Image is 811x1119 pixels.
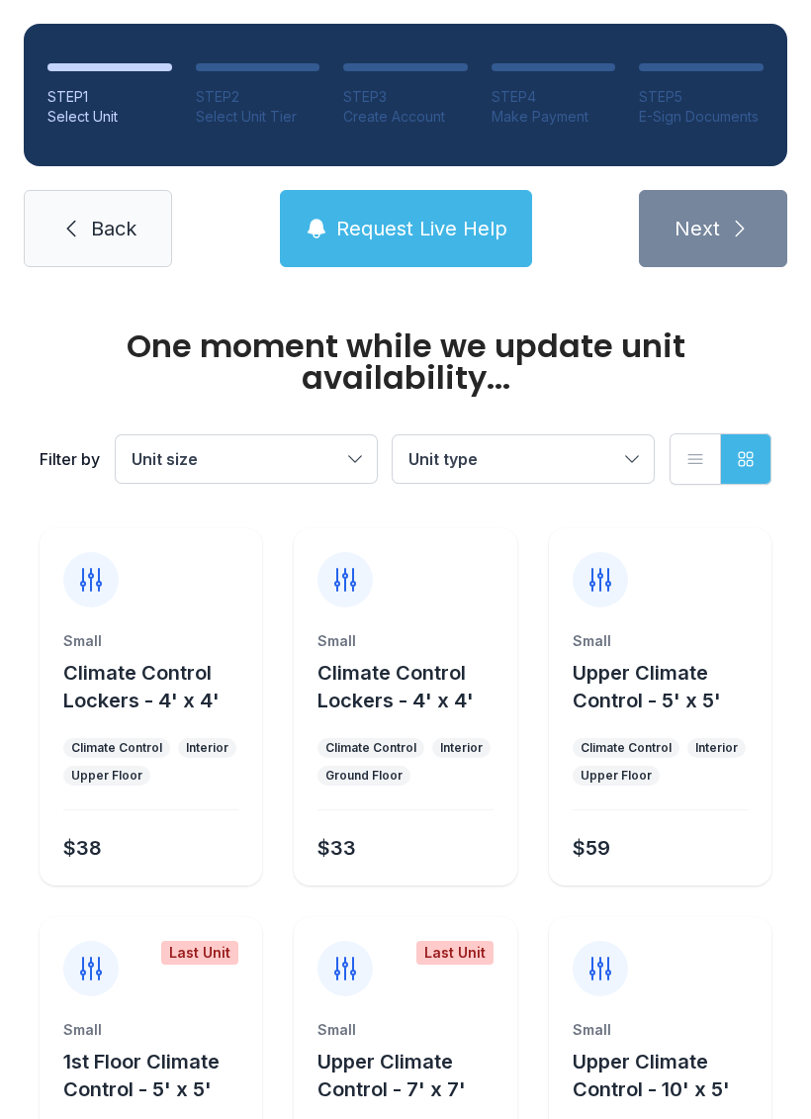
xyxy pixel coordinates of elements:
button: Climate Control Lockers - 4' x 4' [63,659,254,714]
span: Upper Climate Control - 7' x 7' [317,1050,466,1101]
div: Ground Floor [325,768,403,784]
div: $33 [317,834,356,862]
div: Small [63,1020,238,1040]
div: Climate Control [71,740,162,756]
button: Upper Climate Control - 7' x 7' [317,1048,508,1103]
span: Next [675,215,720,242]
span: Upper Climate Control - 10' x 5' [573,1050,730,1101]
button: Upper Climate Control - 5' x 5' [573,659,764,714]
div: Upper Floor [71,768,142,784]
div: Create Account [343,107,468,127]
span: Request Live Help [336,215,507,242]
span: Back [91,215,136,242]
div: Upper Floor [581,768,652,784]
div: One moment while we update unit availability... [40,330,771,394]
div: STEP 4 [492,87,616,107]
div: Interior [186,740,228,756]
div: Filter by [40,447,100,471]
div: $38 [63,834,102,862]
div: STEP 5 [639,87,764,107]
button: Unit type [393,435,654,483]
div: Select Unit [47,107,172,127]
div: STEP 1 [47,87,172,107]
div: Last Unit [161,941,238,965]
div: Climate Control [581,740,672,756]
span: Unit size [132,449,198,469]
button: Climate Control Lockers - 4' x 4' [317,659,508,714]
div: Interior [695,740,738,756]
div: STEP 2 [196,87,320,107]
div: Make Payment [492,107,616,127]
div: Select Unit Tier [196,107,320,127]
div: Climate Control [325,740,416,756]
div: Interior [440,740,483,756]
div: Small [317,1020,493,1040]
div: Small [317,631,493,651]
span: Climate Control Lockers - 4' x 4' [63,661,220,712]
div: Small [573,1020,748,1040]
span: Climate Control Lockers - 4' x 4' [317,661,474,712]
div: $59 [573,834,610,862]
div: Last Unit [416,941,494,965]
button: Upper Climate Control - 10' x 5' [573,1048,764,1103]
div: STEP 3 [343,87,468,107]
div: Small [63,631,238,651]
span: 1st Floor Climate Control - 5' x 5' [63,1050,220,1101]
span: Unit type [408,449,478,469]
button: 1st Floor Climate Control - 5' x 5' [63,1048,254,1103]
span: Upper Climate Control - 5' x 5' [573,661,721,712]
div: Small [573,631,748,651]
div: E-Sign Documents [639,107,764,127]
button: Unit size [116,435,377,483]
